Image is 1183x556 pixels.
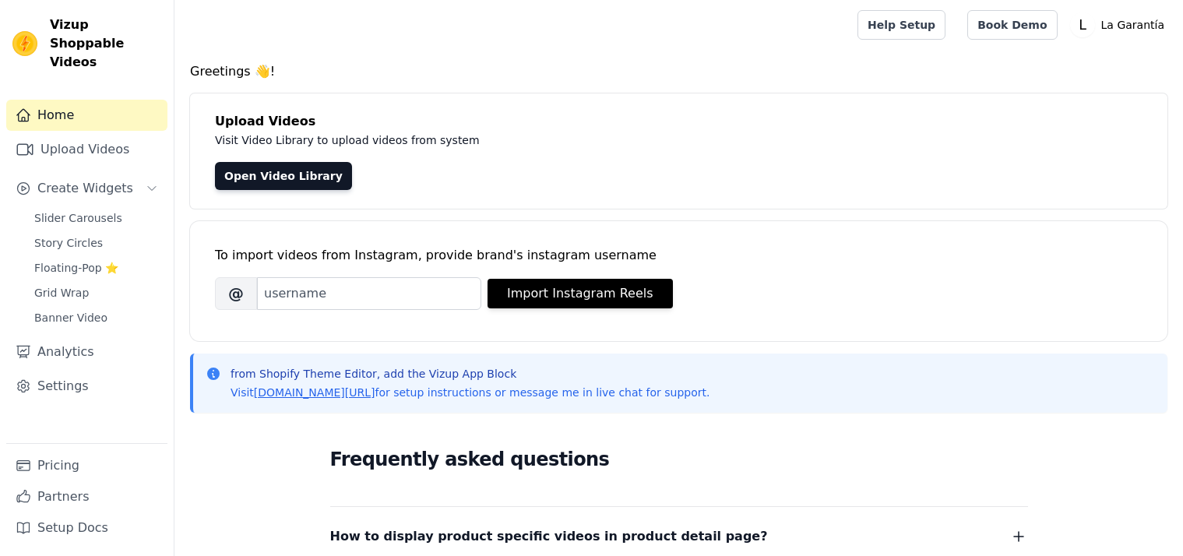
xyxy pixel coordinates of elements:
[257,277,481,310] input: username
[50,16,161,72] span: Vizup Shoppable Videos
[25,307,167,329] a: Banner Video
[12,31,37,56] img: Vizup
[488,279,673,308] button: Import Instagram Reels
[25,207,167,229] a: Slider Carousels
[6,371,167,402] a: Settings
[6,450,167,481] a: Pricing
[34,235,103,251] span: Story Circles
[215,277,257,310] span: @
[967,10,1057,40] a: Book Demo
[34,260,118,276] span: Floating-Pop ⭐
[6,100,167,131] a: Home
[6,134,167,165] a: Upload Videos
[330,526,768,547] span: How to display product specific videos in product detail page?
[25,232,167,254] a: Story Circles
[6,512,167,544] a: Setup Docs
[254,386,375,399] a: [DOMAIN_NAME][URL]
[37,179,133,198] span: Create Widgets
[1095,11,1171,39] p: La Garantía
[190,62,1167,81] h4: Greetings 👋!
[215,112,1143,131] h4: Upload Videos
[34,310,107,326] span: Banner Video
[34,285,89,301] span: Grid Wrap
[231,366,709,382] p: from Shopify Theme Editor, add the Vizup App Block
[215,162,352,190] a: Open Video Library
[6,336,167,368] a: Analytics
[330,444,1028,475] h2: Frequently asked questions
[215,246,1143,265] div: To import videos from Instagram, provide brand's instagram username
[330,526,1028,547] button: How to display product specific videos in product detail page?
[34,210,122,226] span: Slider Carousels
[6,481,167,512] a: Partners
[215,131,913,150] p: Visit Video Library to upload videos from system
[231,385,709,400] p: Visit for setup instructions or message me in live chat for support.
[1070,11,1171,39] button: L La Garantía
[6,173,167,204] button: Create Widgets
[1079,17,1086,33] text: L
[25,282,167,304] a: Grid Wrap
[25,257,167,279] a: Floating-Pop ⭐
[857,10,945,40] a: Help Setup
